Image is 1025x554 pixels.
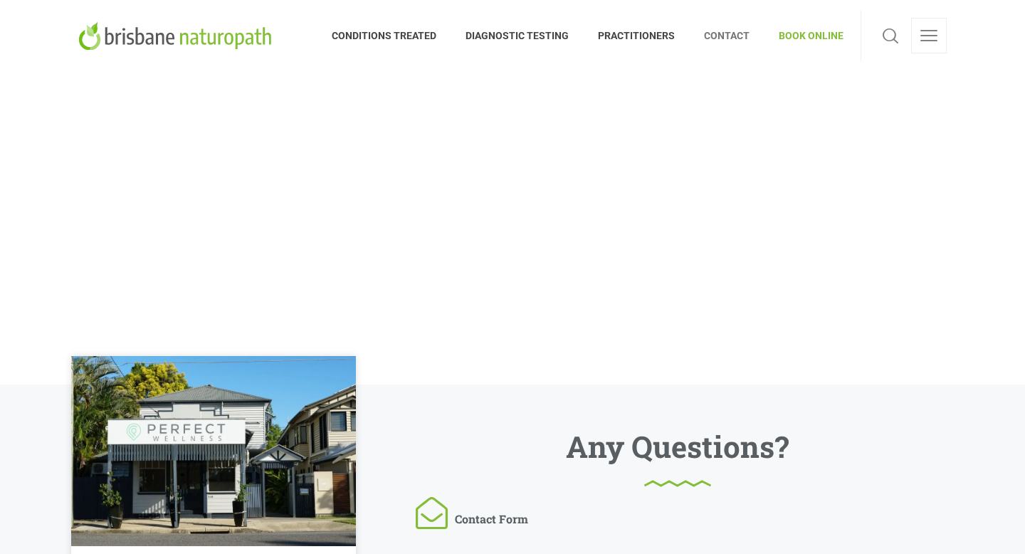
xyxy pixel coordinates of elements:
[566,434,789,487] h1: Any Questions?
[584,24,690,47] span: PRACTITIONERS
[332,11,451,61] a: CONDITIONS TREATED
[690,11,764,61] a: CONTACT
[690,24,764,47] span: CONTACT
[764,11,843,61] a: BOOK ONLINE
[764,24,843,47] span: BOOK ONLINE
[332,24,451,47] span: CONDITIONS TREATED
[416,498,529,543] h6: Contact Form
[78,11,277,61] a: Brisbane Naturopath
[78,21,277,50] img: Brisbane Naturopath
[451,24,584,47] span: DIAGNOSTIC TESTING
[878,18,903,53] a: Search
[584,11,690,61] a: PRACTITIONERS
[71,356,356,546] img: Brisbane Naturopath Located in Perfect Wellness Building
[451,11,584,61] a: DIAGNOSTIC TESTING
